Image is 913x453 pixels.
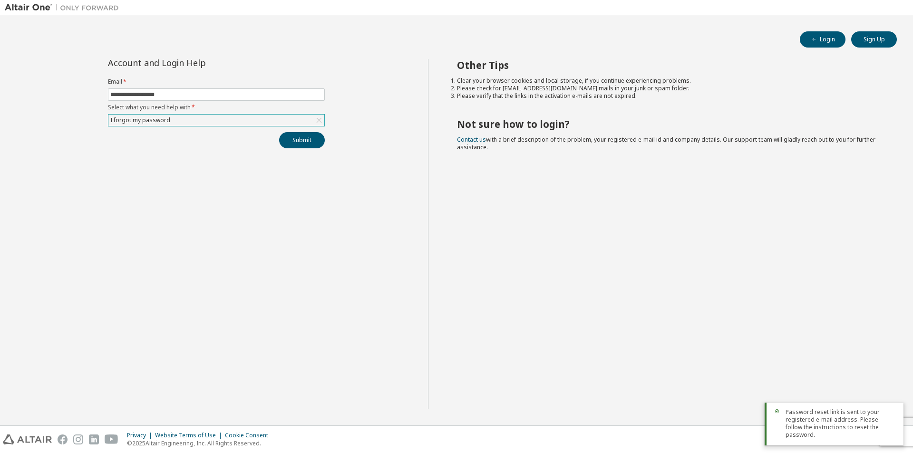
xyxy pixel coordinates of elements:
a: Contact us [457,135,486,144]
li: Clear your browser cookies and local storage, if you continue experiencing problems. [457,77,880,85]
li: Please check for [EMAIL_ADDRESS][DOMAIN_NAME] mails in your junk or spam folder. [457,85,880,92]
h2: Other Tips [457,59,880,71]
img: altair_logo.svg [3,434,52,444]
h2: Not sure how to login? [457,118,880,130]
p: © 2025 Altair Engineering, Inc. All Rights Reserved. [127,439,274,447]
label: Email [108,78,325,86]
li: Please verify that the links in the activation e-mails are not expired. [457,92,880,100]
div: Website Terms of Use [155,432,225,439]
label: Select what you need help with [108,104,325,111]
div: Cookie Consent [225,432,274,439]
img: Altair One [5,3,124,12]
span: Password reset link is sent to your registered e-mail address. Please follow the instructions to ... [786,408,896,439]
img: instagram.svg [73,434,83,444]
img: linkedin.svg [89,434,99,444]
span: with a brief description of the problem, your registered e-mail id and company details. Our suppo... [457,135,875,151]
button: Login [800,31,845,48]
div: Account and Login Help [108,59,282,67]
div: I forgot my password [108,115,324,126]
img: facebook.svg [58,434,68,444]
img: youtube.svg [105,434,118,444]
button: Submit [279,132,325,148]
button: Sign Up [851,31,897,48]
div: I forgot my password [109,115,172,125]
div: Privacy [127,432,155,439]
